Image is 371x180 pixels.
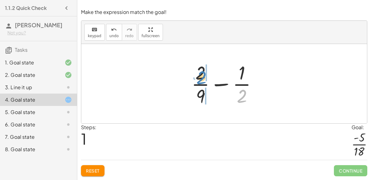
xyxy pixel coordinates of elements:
span: fullscreen [142,34,160,38]
span: Reset [86,168,100,173]
i: Task not started. [65,133,72,141]
span: 1 [81,129,87,148]
i: Task not started. [65,121,72,128]
div: Not you? [7,30,72,36]
i: Task finished and correct. [65,59,72,66]
span: Tasks [15,46,28,53]
div: 7. Goal state [5,133,55,141]
div: 8. Goal state [5,146,55,153]
button: undoundo [106,24,122,41]
span: keypad [88,34,101,38]
span: undo [109,34,119,38]
button: keyboardkeypad [84,24,105,41]
button: Reset [81,165,104,176]
i: Task not started. [65,146,72,153]
div: 4. Goal state [5,96,55,103]
div: Goal: [352,124,367,131]
i: redo [126,26,132,33]
div: 5. Goal state [5,108,55,116]
span: [PERSON_NAME] [15,21,62,29]
i: Task not started. [65,84,72,91]
button: fullscreen [138,24,163,41]
span: redo [125,34,134,38]
label: Steps: [81,124,96,130]
i: Task not started. [65,108,72,116]
div: 1. Goal state [5,59,55,66]
div: 3. Line it up [5,84,55,91]
div: 2. Goal state [5,71,55,79]
p: Make the expression match the goal! [81,9,367,16]
i: undo [111,26,117,33]
button: redoredo [122,24,137,41]
i: keyboard [92,26,97,33]
i: Task finished and correct. [65,71,72,79]
h4: 1.1.2 Quick Check [5,4,47,12]
i: Task started. [65,96,72,103]
div: 6. Goal state [5,121,55,128]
